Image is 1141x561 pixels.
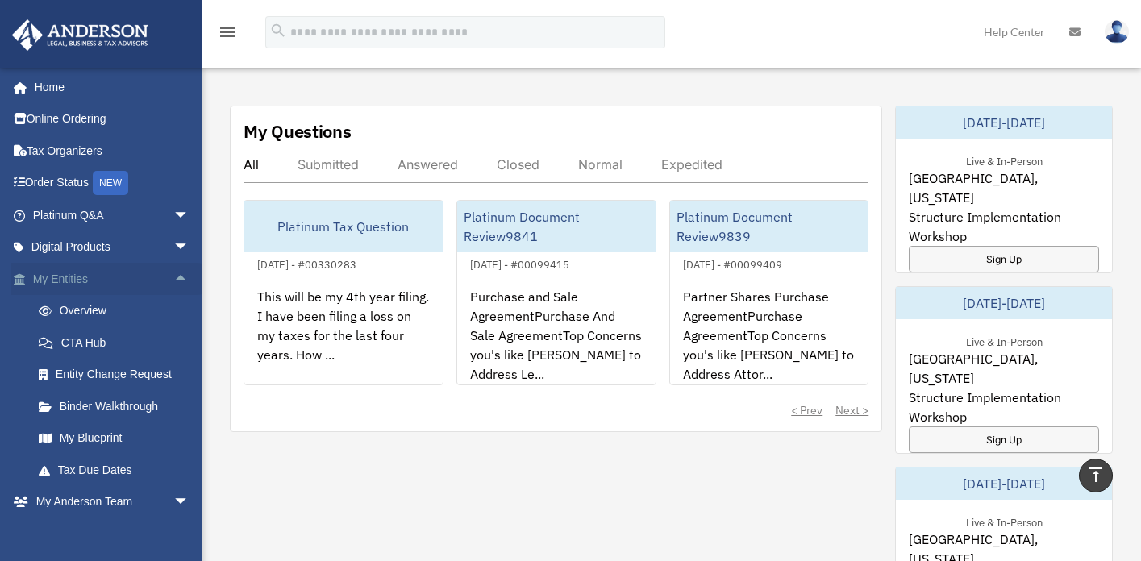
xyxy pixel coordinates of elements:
[670,201,868,252] div: Platinum Document Review9839
[1086,465,1106,484] i: vertical_align_top
[909,168,1099,207] span: [GEOGRAPHIC_DATA], [US_STATE]
[11,71,206,103] a: Home
[269,22,287,39] i: search
[398,156,458,172] div: Answered
[173,486,206,519] span: arrow_drop_down
[909,426,1099,453] a: Sign Up
[23,295,214,327] a: Overview
[218,23,237,42] i: menu
[457,255,582,272] div: [DATE] - #00099415
[23,454,214,486] a: Tax Due Dates
[244,274,443,400] div: This will be my 4th year filing. I have been filing a loss on my taxes for the last four years. H...
[244,255,369,272] div: [DATE] - #00330283
[7,19,153,51] img: Anderson Advisors Platinum Portal
[244,119,352,143] div: My Questions
[669,200,869,385] a: Platinum Document Review9839[DATE] - #00099409Partner Shares Purchase AgreementPurchase Agreement...
[1105,20,1129,44] img: User Pic
[909,207,1099,246] span: Structure Implementation Workshop
[896,106,1112,139] div: [DATE]-[DATE]
[896,467,1112,500] div: [DATE]-[DATE]
[23,390,214,422] a: Binder Walkthrough
[11,486,214,518] a: My Anderson Teamarrow_drop_down
[896,287,1112,319] div: [DATE]-[DATE]
[578,156,623,172] div: Normal
[23,359,214,391] a: Entity Change Request
[173,231,206,264] span: arrow_drop_down
[173,199,206,232] span: arrow_drop_down
[298,156,359,172] div: Submitted
[244,200,443,385] a: Platinum Tax Question[DATE] - #00330283This will be my 4th year filing. I have been filing a loss...
[173,263,206,296] span: arrow_drop_up
[93,171,128,195] div: NEW
[909,388,1099,426] span: Structure Implementation Workshop
[953,332,1056,349] div: Live & In-Person
[909,349,1099,388] span: [GEOGRAPHIC_DATA], [US_STATE]
[244,156,259,172] div: All
[11,135,214,167] a: Tax Organizers
[11,103,214,135] a: Online Ordering
[670,255,795,272] div: [DATE] - #00099409
[670,274,868,400] div: Partner Shares Purchase AgreementPurchase AgreementTop Concerns you's like [PERSON_NAME] to Addre...
[11,263,214,295] a: My Entitiesarrow_drop_up
[456,200,656,385] a: Platinum Document Review9841[DATE] - #00099415Purchase and Sale AgreementPurchase And Sale Agreem...
[1079,459,1113,492] a: vertical_align_top
[218,28,237,42] a: menu
[909,246,1099,272] a: Sign Up
[661,156,722,172] div: Expedited
[457,201,656,252] div: Platinum Document Review9841
[457,274,656,400] div: Purchase and Sale AgreementPurchase And Sale AgreementTop Concerns you's like [PERSON_NAME] to Ad...
[11,231,214,264] a: Digital Productsarrow_drop_down
[953,513,1056,530] div: Live & In-Person
[244,201,443,252] div: Platinum Tax Question
[11,199,214,231] a: Platinum Q&Aarrow_drop_down
[953,152,1056,168] div: Live & In-Person
[23,326,214,359] a: CTA Hub
[11,167,214,200] a: Order StatusNEW
[23,422,214,455] a: My Blueprint
[497,156,539,172] div: Closed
